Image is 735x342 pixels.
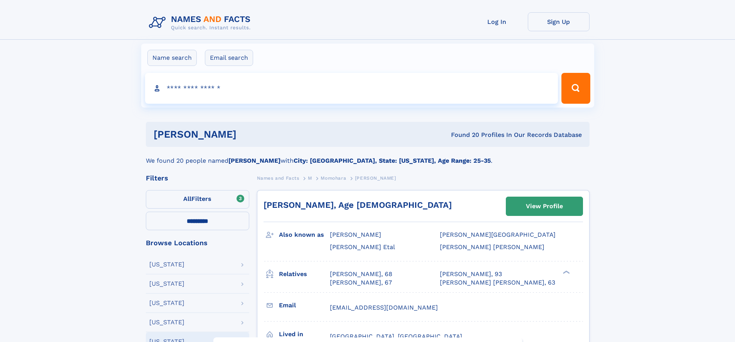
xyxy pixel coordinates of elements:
span: [PERSON_NAME][GEOGRAPHIC_DATA] [440,231,556,238]
a: [PERSON_NAME], 67 [330,278,392,287]
span: M [308,175,312,181]
div: View Profile [526,197,563,215]
span: [GEOGRAPHIC_DATA], [GEOGRAPHIC_DATA] [330,333,462,340]
b: [PERSON_NAME] [228,157,280,164]
h1: [PERSON_NAME] [154,130,344,139]
div: [US_STATE] [149,261,184,268]
div: Browse Locations [146,239,249,246]
span: [PERSON_NAME] [330,231,381,238]
span: [PERSON_NAME] [PERSON_NAME] [440,243,544,251]
button: Search Button [561,73,590,104]
label: Filters [146,190,249,209]
span: All [183,195,191,202]
div: [US_STATE] [149,319,184,325]
label: Email search [205,50,253,66]
label: Name search [147,50,197,66]
a: [PERSON_NAME] [PERSON_NAME], 63 [440,278,555,287]
a: Log In [466,12,528,31]
h3: Email [279,299,330,312]
h3: Also known as [279,228,330,241]
img: Logo Names and Facts [146,12,257,33]
span: [EMAIL_ADDRESS][DOMAIN_NAME] [330,304,438,311]
div: Found 20 Profiles In Our Records Database [344,131,582,139]
div: ❯ [561,270,570,275]
a: [PERSON_NAME], 93 [440,270,502,278]
div: [US_STATE] [149,281,184,287]
span: [PERSON_NAME] Etal [330,243,395,251]
a: M [308,173,312,183]
div: We found 20 people named with . [146,147,590,165]
div: Filters [146,175,249,182]
a: View Profile [506,197,583,216]
span: [PERSON_NAME] [355,175,396,181]
a: [PERSON_NAME], Age [DEMOGRAPHIC_DATA] [264,200,452,210]
h3: Lived in [279,328,330,341]
a: Momohara [321,173,346,183]
div: [US_STATE] [149,300,184,306]
h3: Relatives [279,268,330,281]
b: City: [GEOGRAPHIC_DATA], State: [US_STATE], Age Range: 25-35 [294,157,491,164]
input: search input [145,73,558,104]
a: [PERSON_NAME], 68 [330,270,392,278]
a: Sign Up [528,12,590,31]
a: Names and Facts [257,173,299,183]
span: Momohara [321,175,346,181]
